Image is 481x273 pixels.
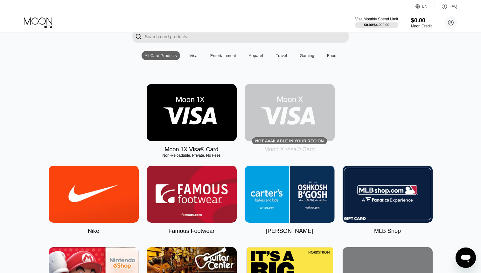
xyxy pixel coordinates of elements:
div: Visa Monthly Spend Limit [355,17,398,21]
div: Famous Footwear [168,228,214,234]
div: Gaming [296,51,317,60]
input: Search card products [145,30,349,43]
div: Food [324,51,340,60]
div: Visa [190,53,198,58]
div: Travel [273,51,290,60]
div: EN [415,3,435,10]
div: Gaming [300,53,314,58]
div: Apparel [246,51,266,60]
div:  [135,33,142,40]
div: Visa Monthly Spend Limit$0.00/$4,000.00 [355,17,398,28]
div: FAQ [450,4,457,9]
div: $0.00 / $4,000.00 [364,23,389,27]
div: $0.00Moon Credit [411,17,432,28]
div: [PERSON_NAME] [266,228,313,234]
div: Moon Credit [411,24,432,28]
div: All Card Products [145,53,177,58]
div: Visa [186,51,201,60]
div: Not available in your region [245,84,335,141]
div: Not available in your region [255,139,324,143]
div:  [132,30,145,43]
div: Non-Reloadable, Private, No Fees [147,153,237,158]
div: Moon X Visa® Card [264,146,315,153]
div: MLB Shop [374,228,401,234]
div: FAQ [435,3,457,10]
div: Nike [88,228,99,234]
div: Entertainment [210,53,236,58]
div: Travel [276,53,287,58]
div: Apparel [249,53,263,58]
div: Food [327,53,337,58]
div: EN [422,4,428,9]
iframe: Button to launch messaging window [456,248,476,268]
div: All Card Products [142,51,180,60]
div: Entertainment [207,51,239,60]
div: Moon 1X Visa® Card [164,146,218,153]
div: $0.00 [411,17,432,24]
